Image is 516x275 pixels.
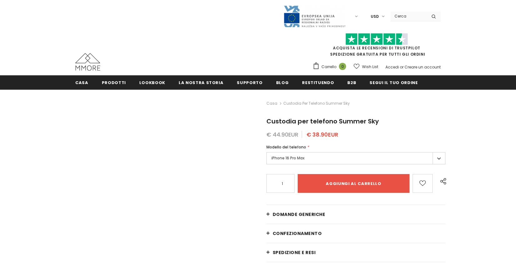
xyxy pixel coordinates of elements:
span: Wish List [362,64,378,70]
img: Fidati di Pilot Stars [345,33,408,45]
span: CONFEZIONAMENTO [273,230,322,237]
a: Segui il tuo ordine [370,75,418,89]
a: supporto [237,75,262,89]
span: Prodotti [102,80,126,86]
span: Domande generiche [273,211,325,217]
img: Casi MMORE [75,53,100,71]
a: Domande generiche [266,205,445,224]
a: Restituendo [302,75,334,89]
a: Spedizione e resi [266,243,445,262]
span: Spedizione e resi [273,249,316,256]
span: Restituendo [302,80,334,86]
span: supporto [237,80,262,86]
a: Acquista le recensioni di TrustPilot [333,45,420,51]
input: Search Site [391,12,427,21]
span: € 44.90EUR [266,131,298,138]
a: Wish List [354,61,378,72]
span: USD [371,13,379,20]
span: Blog [276,80,289,86]
a: Carrello 0 [313,62,349,72]
span: 0 [339,63,346,70]
a: Javni Razpis [283,13,346,19]
a: Prodotti [102,75,126,89]
a: CONFEZIONAMENTO [266,224,445,243]
span: Custodia per telefono Summer Sky [266,117,379,126]
span: Carrello [321,64,336,70]
img: Javni Razpis [283,5,346,28]
span: Casa [75,80,88,86]
a: Casa [266,100,277,107]
label: iPhone 16 Pro Max [266,152,445,164]
span: Modello del telefono [266,144,306,150]
span: Segui il tuo ordine [370,80,418,86]
input: Aggiungi al carrello [298,174,409,193]
span: Lookbook [139,80,165,86]
span: La nostra storia [179,80,223,86]
a: Lookbook [139,75,165,89]
span: or [400,64,404,70]
a: Blog [276,75,289,89]
a: Accedi [385,64,399,70]
span: SPEDIZIONE GRATUITA PER TUTTI GLI ORDINI [313,36,441,57]
a: Creare un account [404,64,441,70]
span: B2B [347,80,356,86]
span: Custodia per telefono Summer Sky [283,100,350,107]
a: B2B [347,75,356,89]
a: La nostra storia [179,75,223,89]
a: Casa [75,75,88,89]
span: € 38.90EUR [306,131,338,138]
